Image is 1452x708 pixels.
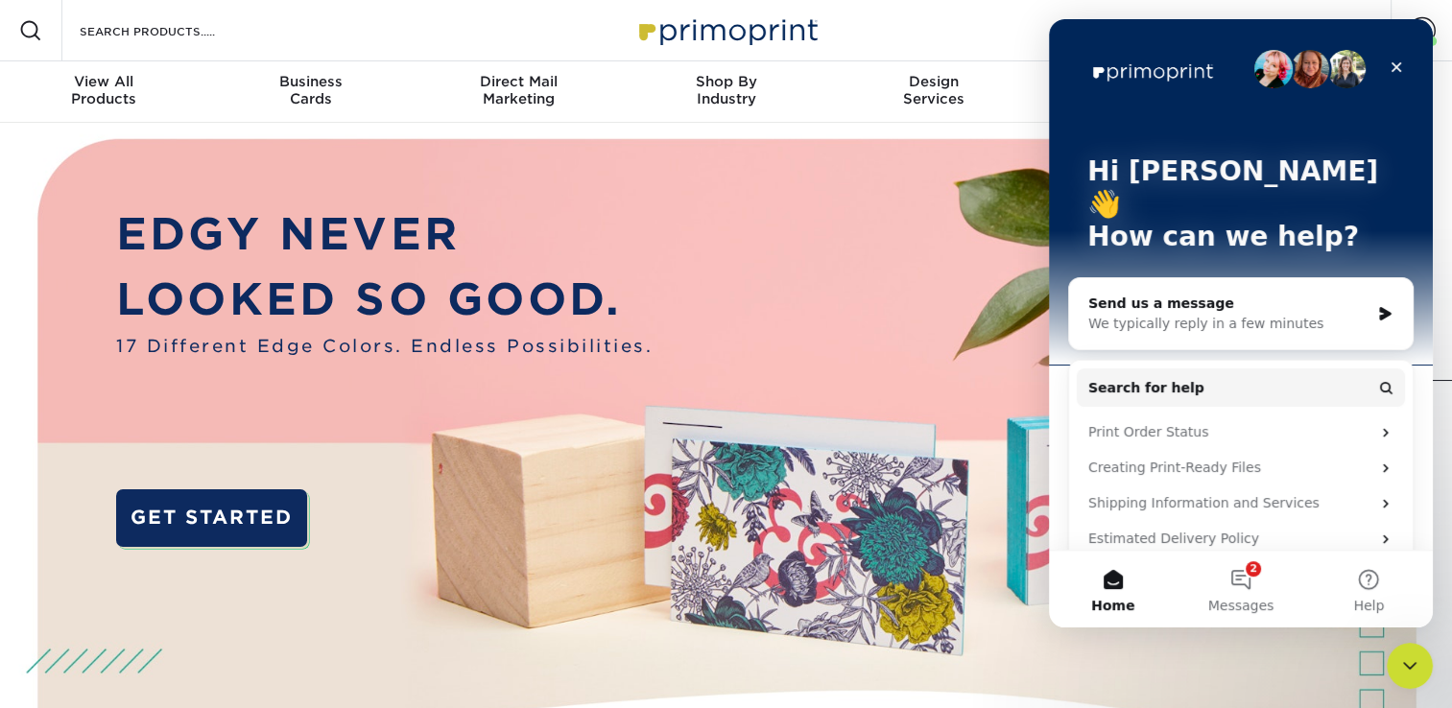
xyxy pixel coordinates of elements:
[622,73,829,90] span: Shop By
[622,73,829,107] div: Industry
[207,61,415,123] a: BusinessCards
[116,201,653,267] p: EDGY NEVER
[116,489,307,547] a: GET STARTED
[1037,61,1245,123] a: Resources& Templates
[207,73,415,90] span: Business
[1037,73,1245,90] span: Resources
[116,267,653,332] p: LOOKED SO GOOD.
[1049,19,1433,627] iframe: Intercom live chat
[830,73,1037,90] span: Design
[116,333,653,359] span: 17 Different Edge Colors. Endless Possibilities.
[78,19,265,42] input: SEARCH PRODUCTS.....
[415,73,622,90] span: Direct Mail
[415,73,622,107] div: Marketing
[1037,73,1245,107] div: & Templates
[631,10,822,51] img: Primoprint
[415,61,622,123] a: Direct MailMarketing
[1387,643,1433,689] iframe: Intercom live chat
[207,73,415,107] div: Cards
[830,73,1037,107] div: Services
[622,61,829,123] a: Shop ByIndustry
[830,61,1037,123] a: DesignServices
